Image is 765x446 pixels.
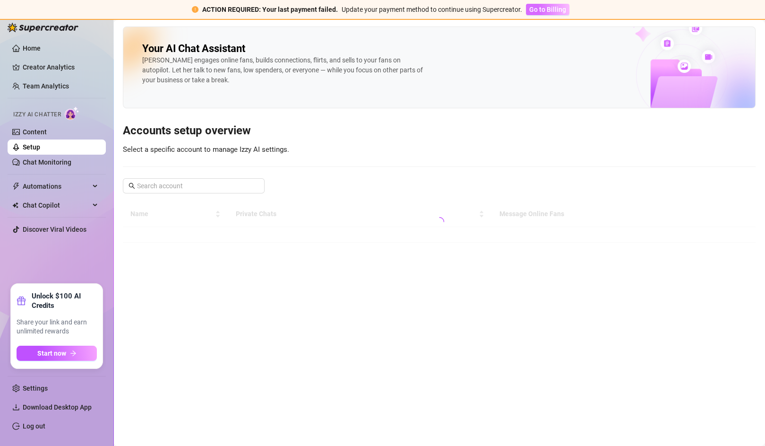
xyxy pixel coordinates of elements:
img: logo-BBDzfeDw.svg [8,23,78,32]
button: Go to Billing [526,4,569,15]
span: Automations [23,179,90,194]
span: Select a specific account to manage Izzy AI settings. [123,145,289,154]
h3: Accounts setup overview [123,123,756,139]
span: exclamation-circle [192,6,198,13]
a: Team Analytics [23,82,69,90]
img: ai-chatter-content-library-cLFOSyPT.png [609,11,755,108]
a: Home [23,44,41,52]
span: thunderbolt [12,183,20,190]
a: Content [23,128,47,136]
img: AI Chatter [65,106,79,120]
button: Start nowarrow-right [17,346,97,361]
span: Start now [37,350,66,357]
span: Izzy AI Chatter [13,110,61,119]
input: Search account [137,181,251,191]
a: Chat Monitoring [23,158,71,166]
strong: ACTION REQUIRED: Your last payment failed. [202,6,338,13]
h2: Your AI Chat Assistant [142,42,245,55]
img: Chat Copilot [12,202,18,209]
span: Update your payment method to continue using Supercreator. [342,6,522,13]
span: search [129,183,135,189]
a: Settings [23,385,48,392]
strong: Unlock $100 AI Credits [32,291,97,310]
a: Log out [23,422,45,430]
span: Go to Billing [529,6,566,13]
a: Setup [23,143,40,151]
a: Discover Viral Videos [23,226,86,233]
a: Go to Billing [526,6,569,13]
a: Creator Analytics [23,60,98,75]
span: Download Desktop App [23,403,92,411]
span: Chat Copilot [23,198,90,213]
span: arrow-right [70,350,77,357]
span: Share your link and earn unlimited rewards [17,318,97,336]
span: download [12,403,20,411]
div: [PERSON_NAME] engages online fans, builds connections, flirts, and sells to your fans on autopilo... [142,55,426,85]
span: loading [433,216,446,228]
span: gift [17,296,26,306]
